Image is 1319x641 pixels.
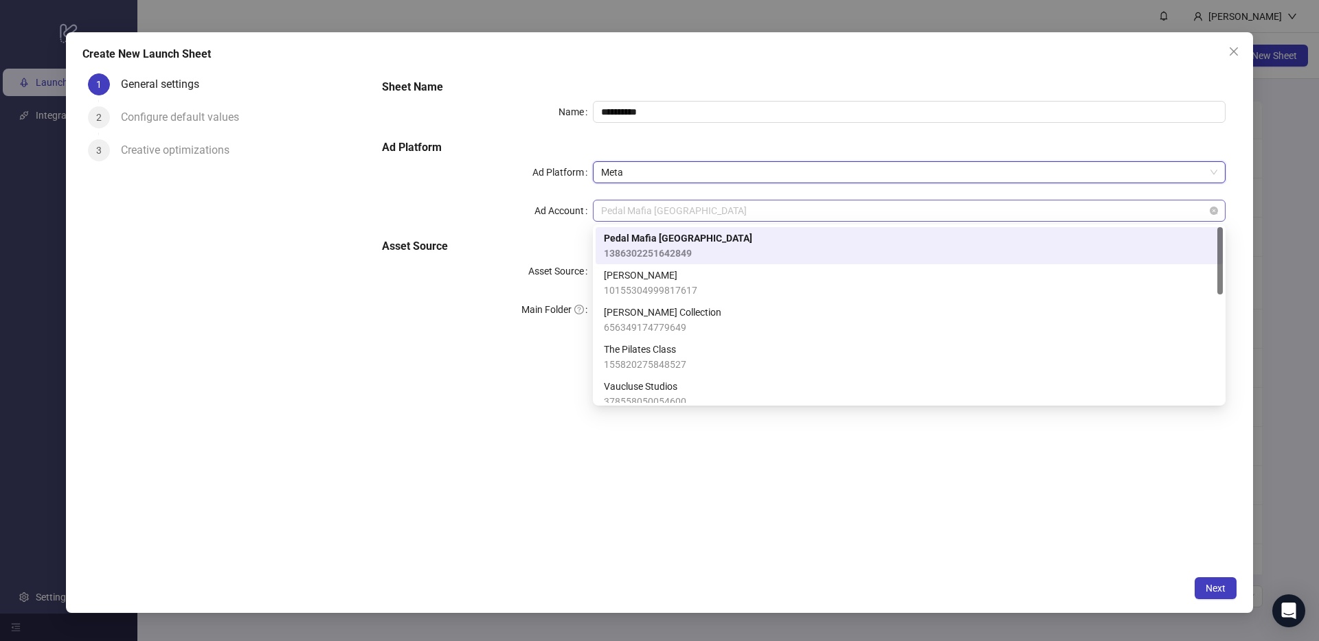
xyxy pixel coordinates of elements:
div: Earls Collection [596,301,1223,338]
span: Next [1206,583,1226,594]
span: 10155304999817617 [604,283,697,298]
label: Ad Account [534,200,593,222]
div: Open Intercom Messenger [1272,594,1305,627]
span: 656349174779649 [604,320,721,335]
label: Ad Platform [532,161,593,183]
span: question-circle [574,305,584,314]
input: Name [593,101,1226,123]
span: [PERSON_NAME] [604,268,697,283]
h5: Ad Platform [382,139,1226,156]
h5: Asset Source [382,238,1226,255]
h5: Sheet Name [382,79,1226,95]
div: Barney Cools [596,264,1223,301]
div: Creative optimizations [121,139,240,161]
span: The Pilates Class [604,342,686,357]
span: Pedal Mafia Australia [601,200,1217,221]
label: Main Folder [521,299,593,320]
span: 2 [96,112,102,123]
span: Meta [601,162,1217,183]
span: 1386302251642849 [604,246,752,261]
div: General settings [121,73,210,95]
span: Vaucluse Studios [604,379,686,394]
span: 3 [96,145,102,156]
button: Next [1195,577,1237,599]
div: Create New Launch Sheet [82,46,1237,62]
div: Vaucluse Studios [596,375,1223,412]
span: close [1228,46,1239,57]
label: Asset Source [528,260,593,282]
button: Close [1223,40,1245,62]
div: Pedal Mafia Australia [596,227,1223,264]
span: close-circle [1210,207,1218,215]
label: Name [559,101,593,123]
span: Pedal Mafia [GEOGRAPHIC_DATA] [604,231,752,246]
span: 1 [96,79,102,90]
span: [PERSON_NAME] Collection [604,305,721,320]
span: 378558050054600 [604,394,686,409]
div: Configure default values [121,106,250,128]
div: The Pilates Class [596,338,1223,375]
span: 155820275848527 [604,357,686,372]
